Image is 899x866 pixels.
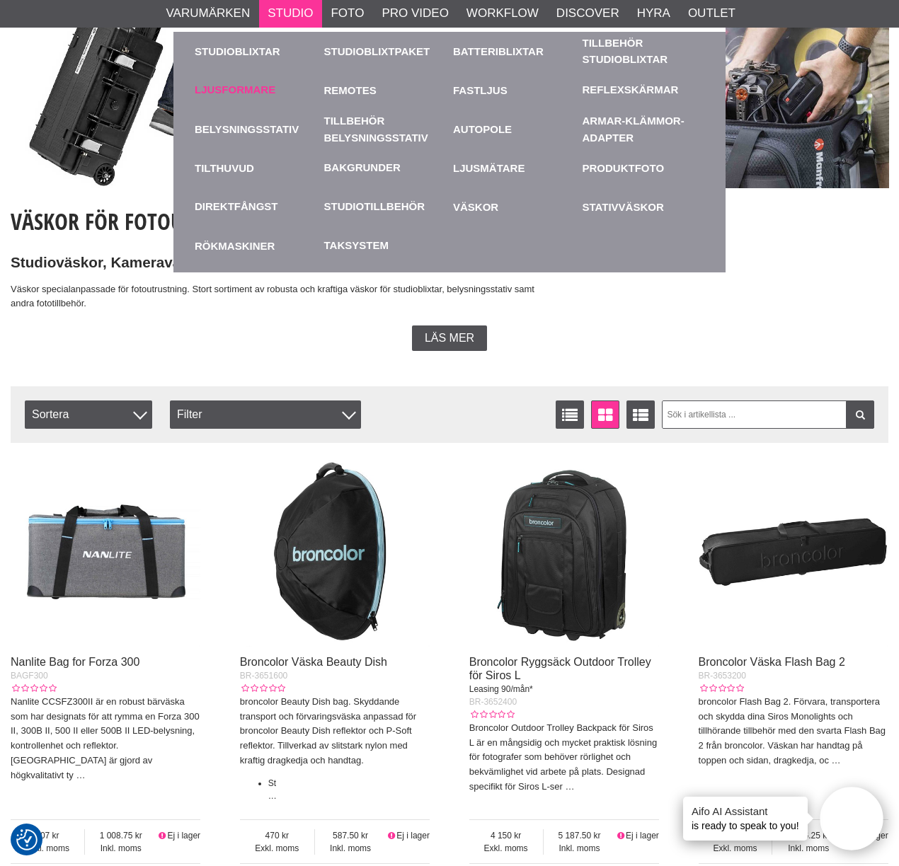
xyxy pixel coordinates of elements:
[469,684,533,694] span: Leasing 90/mån*
[583,82,679,98] a: Reflexskärmar
[626,400,655,429] a: Utökad listvisning
[315,829,386,842] span: 587.50
[699,656,845,668] a: Broncolor Väska Flash Bag 2
[315,842,386,855] span: Inkl. moms
[16,827,38,853] button: Samtyckesinställningar
[583,110,705,149] a: Armar-Klämmor-Adapter
[469,697,517,707] span: BR-3652400
[11,829,84,842] span: 807
[453,187,576,226] a: Väskor
[683,797,808,841] div: is ready to speak to you!
[544,829,616,842] span: 5 187.50
[386,831,396,841] i: Ej i lager
[240,829,314,842] span: 470
[11,656,139,668] a: Nanlite Bag for Forza 300
[195,32,317,71] a: Studioblixtar
[583,149,705,187] a: Produktfoto
[11,671,48,681] span: BAGF300
[425,332,474,345] span: Läs mer
[25,400,152,429] span: Sortera
[11,17,292,188] img: Annons:008 ban-bags-008.jpg
[170,400,361,429] div: Filter
[469,656,651,681] a: Broncolor Ryggsäck Outdoor Trolley för Siros L
[268,777,430,790] li: St
[324,71,447,110] a: Remotes
[11,253,554,273] h2: Studioväskor, Kameraväskor, Stativväskor
[699,682,744,695] div: Kundbetyg: 0
[699,842,772,855] span: Exkl. moms
[11,682,56,695] div: Kundbetyg: 0
[566,781,575,792] a: …
[466,4,539,23] a: Workflow
[16,829,38,850] img: Revisit consent button
[324,160,401,176] a: Bakgrunder
[157,831,168,841] i: Ej i lager
[469,829,543,842] span: 4 150
[195,149,317,187] a: Tilthuvud
[583,35,705,67] a: Tillbehör Studioblixtar
[699,695,888,768] p: broncolor Flash Bag 2. Förvara, transportera och skydda dina Siros Monolights och tillhörande til...
[556,400,584,429] a: Listvisning
[195,110,317,149] a: Belysningsstativ
[76,770,86,780] a: …
[324,199,425,215] a: Studiotillbehör
[453,149,576,187] a: Ljusmätare
[324,238,389,254] a: Taksystem
[453,71,576,110] a: Fastljus
[382,4,448,23] a: Pro Video
[11,842,84,855] span: Exkl. moms
[544,842,616,855] span: Inkl. moms
[240,671,287,681] span: BR-3651600
[855,831,888,841] span: Ej i lager
[608,17,889,188] img: Annons:007 ban-bags-007.jpg
[591,400,619,429] a: Fönstervisning
[626,831,659,841] span: Ej i lager
[195,199,278,215] a: Direktfångst
[772,829,844,842] span: 2 806.25
[688,4,735,23] a: Outlet
[396,831,430,841] span: Ej i lager
[85,829,157,842] span: 1 008.75
[166,4,251,23] a: Varumärken
[469,721,659,795] p: Broncolor Outdoor Trolley Backpack för Siros L är en mångsidig och mycket praktisk lösning för fo...
[846,400,874,429] a: Filtrera
[11,457,200,647] img: Nanlite Bag for Forza 300
[583,187,705,226] a: Stativväskor
[662,400,874,429] input: Sök i artikellista ...
[699,457,888,647] img: Broncolor Väska Flash Bag 2
[772,842,844,855] span: Inkl. moms
[469,708,515,721] div: Kundbetyg: 0
[240,695,430,768] p: broncolor Beauty Dish bag. Skyddande transport och förvaringsväska anpassad för broncolor Beauty ...
[453,110,576,149] a: Autopole
[240,457,430,647] img: Broncolor Väska Beauty Dish
[268,4,313,23] a: Studio
[832,755,841,766] a: …
[469,842,543,855] span: Exkl. moms
[637,4,670,23] a: Hyra
[240,656,387,668] a: Broncolor Väska Beauty Dish
[615,831,626,841] i: Ej i lager
[240,842,314,855] span: Exkl. moms
[240,682,285,695] div: Kundbetyg: 0
[469,457,659,647] img: Broncolor Ryggsäck Outdoor Trolley för Siros L
[11,282,554,312] p: Väskor specialanpassade för fotoutrustning. Stort sortiment av robusta och kraftiga väskor för st...
[453,32,576,71] a: Batteriblixtar
[268,791,277,801] a: …
[167,831,200,841] span: Ej i lager
[556,4,619,23] a: Discover
[11,695,200,783] p: Nanlite CCSFZ300II är en robust bärväska som har designats för att rymma en Forza 300 II, 300B II...
[195,226,317,265] a: Rökmaskiner
[324,110,447,149] a: Tillbehör Belysningsstativ
[324,32,447,71] a: Studioblixtpaket
[85,842,157,855] span: Inkl. moms
[331,4,364,23] a: Foto
[11,206,554,237] h1: Väskor för Fotoutrustning
[195,82,275,98] a: Ljusformare
[699,671,746,681] span: BR-3653200
[692,804,799,819] h4: Aifo AI Assistant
